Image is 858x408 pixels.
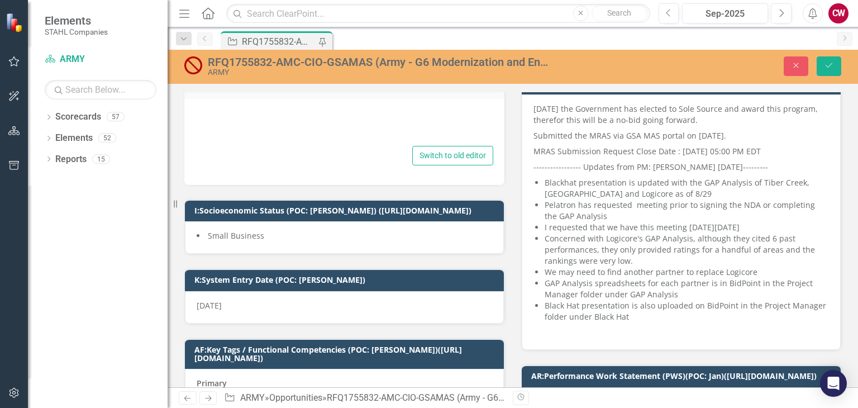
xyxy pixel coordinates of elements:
input: Search ClearPoint... [226,4,650,23]
div: » » [224,392,504,405]
div: 57 [107,112,125,122]
img: Cancelled [184,56,202,74]
span: Search [607,8,631,17]
h3: AF:Key Tags / Functional Competencies (POC: [PERSON_NAME])([URL][DOMAIN_NAME]) [194,345,498,363]
li: Concerned with Logicore's GAP Analysis, although they cited 6 past performances, they only provid... [545,233,829,267]
div: RFQ1755832-AMC-CIO-GSAMAS (Army - G6 Modernization and Enterprise IT Support) [208,56,548,68]
button: CW [828,3,849,23]
button: Sep-2025 [682,3,768,23]
div: Sep-2025 [686,7,764,21]
p: MRAS Submission Request Close Date : [DATE] 05:00 PM EDT [533,144,829,159]
li: GAP Analysis spreadsheets for each partner is in BidPoint in the Project Manager folder under GAP... [545,278,829,300]
li: I requested that we have this meeting [DATE][DATE] [545,222,829,233]
p: [DATE] the Government has elected to Sole Source and award this program, therefor this will be a ... [533,103,829,128]
a: Opportunities [269,392,322,403]
p: ----------------- Updates from PM: [PERSON_NAME] [DATE]--------- [533,159,829,175]
div: 52 [98,134,116,143]
a: ARMY [240,392,265,403]
li: Black Hat presentation is also uploaded on BidPoint in the Project Manager folder under Black Hat [545,300,829,322]
p: Submitted the MRAS via GSA MAS portal on [DATE]. [533,128,829,144]
div: 15 [92,154,110,164]
span: Elements [45,14,108,27]
a: Elements [55,132,93,145]
li: We may need to find another partner to replace Logicore [545,267,829,278]
img: ClearPoint Strategy [5,12,25,32]
h3: I:Socioeconomic Status (POC: [PERSON_NAME]) ([URL][DOMAIN_NAME]) [194,206,498,215]
div: ARMY [208,68,548,77]
span: Small Business [208,230,264,241]
div: Open Intercom Messenger [820,370,847,397]
div: RFQ1755832-AMC-CIO-GSAMAS (Army - G6 Modernization and Enterprise IT Support) [242,35,316,49]
a: ARMY [45,53,156,66]
input: Search Below... [45,80,156,99]
span: [DATE] [197,300,222,311]
button: Search [592,6,647,21]
strong: Primary [197,378,227,388]
h3: K:System Entry Date (POC: [PERSON_NAME]) [194,276,498,284]
h3: AR:Performance Work Statement (PWS)(POC: Jan)([URL][DOMAIN_NAME]) [531,372,835,380]
li: Blackhat presentation is updated with the GAP Analysis of Tiber Creek, [GEOGRAPHIC_DATA] and Logi... [545,177,829,200]
small: STAHL Companies [45,27,108,36]
a: Scorecards [55,111,101,124]
li: Pelatron has requested meeting prior to signing the NDA or completing the GAP Analysis [545,200,829,222]
div: RFQ1755832-AMC-CIO-GSAMAS (Army - G6 Modernization and Enterprise IT Support) [327,392,663,403]
a: Reports [55,153,87,166]
button: Switch to old editor [412,146,493,165]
